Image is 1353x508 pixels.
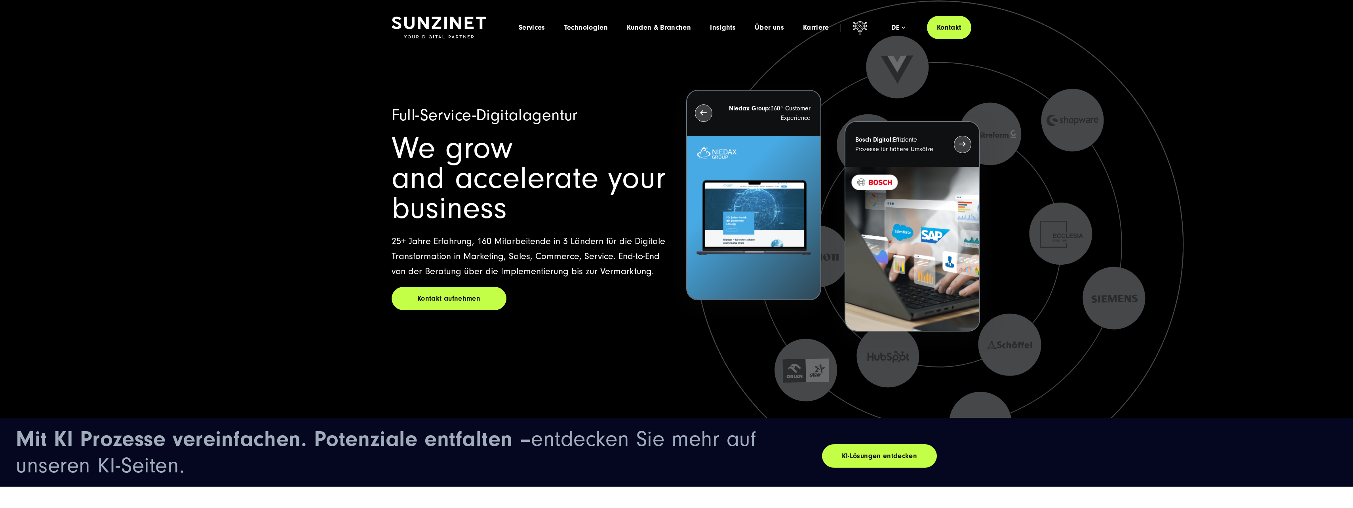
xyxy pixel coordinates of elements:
p: 25+ Jahre Erfahrung, 160 Mitarbeitende in 3 Ländern für die Digitale Transformation in Marketing,... [392,234,667,279]
span: We grow and accelerate your business [392,131,666,226]
img: BOSCH - Kundeprojekt - Digital Transformation Agentur SUNZINET [845,167,979,331]
a: Kontakt [927,16,971,39]
strong: Bosch Digital: [855,136,893,143]
a: Insights [710,24,736,32]
img: Letztes Projekt von Niedax. Ein Laptop auf dem die Niedax Website geöffnet ist, auf blauem Hinter... [687,136,820,300]
a: Kunden & Branchen [627,24,691,32]
button: Niedax Group:360° Customer Experience Letztes Projekt von Niedax. Ein Laptop auf dem die Niedax W... [686,90,821,301]
a: Technologien [564,24,608,32]
span: Mit KI Prozesse vereinfachen. Potenziale entfalten – [16,426,531,451]
span: Full-Service-Digitalagentur [392,106,578,125]
div: de [891,24,905,32]
a: Karriere [803,24,829,32]
strong: Niedax Group: [729,105,771,112]
p: 360° Customer Experience [727,104,811,123]
img: SUNZINET Full Service Digital Agentur [392,17,486,39]
a: KI-Lösungen entdecken [822,444,937,468]
a: Über uns [755,24,784,32]
button: Bosch Digital:Effiziente Prozesse für höhere Umsätze BOSCH - Kundeprojekt - Digital Transformatio... [845,121,980,332]
a: Kontakt aufnehmen [392,287,506,310]
a: Services [519,24,545,32]
p: Effiziente Prozesse für höhere Umsätze [855,135,939,154]
span: entdecken Sie mehr auf unseren KI-Seiten. [16,426,756,478]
